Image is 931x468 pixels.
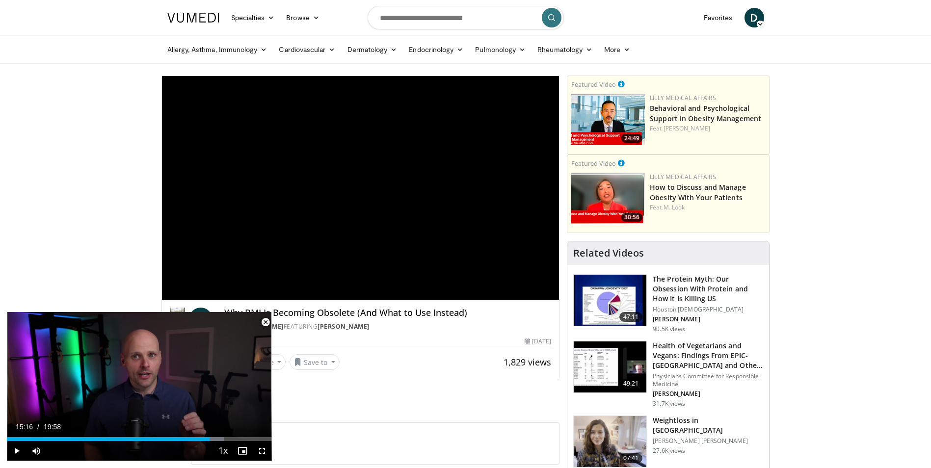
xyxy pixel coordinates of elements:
video-js: Video Player [7,312,272,461]
p: Houston [DEMOGRAPHIC_DATA] [653,306,763,313]
span: Comments 7 [161,402,560,415]
small: Featured Video [571,80,616,89]
p: 31.7K views [653,400,685,408]
button: Play [7,441,27,461]
a: Specialties [225,8,281,27]
span: 47:11 [619,312,643,322]
div: Feat. [650,203,765,212]
img: b7b8b05e-5021-418b-a89a-60a270e7cf82.150x105_q85_crop-smart_upscale.jpg [574,275,646,326]
a: Rheumatology [532,40,598,59]
p: 90.5K views [653,325,685,333]
button: Mute [27,441,46,461]
h3: Health of Vegetarians and Vegans: Findings From EPIC-[GEOGRAPHIC_DATA] and Othe… [653,341,763,370]
img: c98a6a29-1ea0-4bd5-8cf5-4d1e188984a7.png.150x105_q85_crop-smart_upscale.png [571,173,645,224]
p: [PERSON_NAME] [653,315,763,323]
span: / [37,423,39,431]
span: 15:16 [16,423,33,431]
span: 1,829 views [504,356,551,368]
img: 9983fed1-7565-45be-8934-aef1103ce6e2.150x105_q85_crop-smart_upscale.jpg [574,416,646,467]
p: [PERSON_NAME] [653,390,763,398]
div: Feat. [650,124,765,133]
a: More [598,40,636,59]
p: [PERSON_NAME] [PERSON_NAME] [653,437,763,445]
a: Pulmonology [469,40,532,59]
span: 07:41 [619,453,643,463]
span: 19:58 [44,423,61,431]
a: [PERSON_NAME] [318,322,370,331]
h4: Why BMI Is Becoming Obsolete (And What to Use Instead) [224,308,551,318]
p: 27.6K views [653,447,685,455]
a: Dermatology [342,40,403,59]
a: Cardiovascular [273,40,341,59]
a: M. Look [664,203,685,211]
h3: The Protein Myth: Our Obsession With Protein and How It Is Killing US [653,274,763,304]
a: [PERSON_NAME] [664,124,710,132]
img: VuMedi Logo [167,13,219,23]
button: Enable picture-in-picture mode [233,441,252,461]
img: Dr. Jordan Rennicke [170,308,186,331]
button: Close [256,312,275,333]
a: Browse [280,8,325,27]
a: 24:49 [571,94,645,145]
h4: Related Videos [573,247,644,259]
a: 30:56 [571,173,645,224]
span: 30:56 [621,213,642,222]
a: D [745,8,764,27]
button: Playback Rate [213,441,233,461]
button: Save to [290,354,340,370]
span: 49:21 [619,379,643,389]
a: J [189,308,213,331]
a: 49:21 Health of Vegetarians and Vegans: Findings From EPIC-[GEOGRAPHIC_DATA] and Othe… Physicians... [573,341,763,408]
h3: Weightloss in [GEOGRAPHIC_DATA] [653,416,763,435]
a: 07:41 Weightloss in [GEOGRAPHIC_DATA] [PERSON_NAME] [PERSON_NAME] 27.6K views [573,416,763,468]
a: How to Discuss and Manage Obesity With Your Patients [650,182,746,202]
img: ba3304f6-7838-4e41-9c0f-2e31ebde6754.png.150x105_q85_crop-smart_upscale.png [571,94,645,145]
div: [DATE] [525,337,551,346]
a: Allergy, Asthma, Immunology [161,40,273,59]
a: Lilly Medical Affairs [650,94,716,102]
p: Physicians Committee for Responsible Medicine [653,372,763,388]
span: 24:49 [621,134,642,143]
small: Featured Video [571,159,616,168]
input: Search topics, interventions [368,6,564,29]
a: Endocrinology [403,40,469,59]
a: Favorites [698,8,739,27]
a: 47:11 The Protein Myth: Our Obsession With Protein and How It Is Killing US Houston [DEMOGRAPHIC_... [573,274,763,333]
img: 606f2b51-b844-428b-aa21-8c0c72d5a896.150x105_q85_crop-smart_upscale.jpg [574,341,646,392]
a: Lilly Medical Affairs [650,173,716,181]
button: Fullscreen [252,441,272,461]
a: Behavioral and Psychological Support in Obesity Management [650,104,761,123]
div: By FEATURING [224,322,551,331]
